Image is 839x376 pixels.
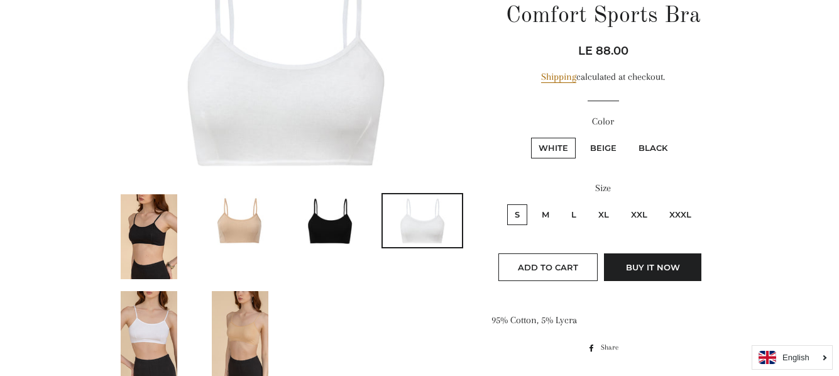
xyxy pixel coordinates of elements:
label: XL [591,204,617,225]
label: L [564,204,584,225]
img: Load image into Gallery viewer, Women&#39;s Strap Comfort Sports Bra [121,291,177,376]
span: LE 88.00 [578,44,628,58]
label: Color [491,114,715,130]
label: Size [491,180,715,196]
button: Add to Cart [498,253,598,281]
img: Load image into Gallery viewer, Women&#39;s Strap Comfort Sports Bra [292,194,371,247]
label: M [534,204,557,225]
label: White [531,138,576,158]
div: calculated at checkout. [491,69,715,85]
label: Beige [583,138,624,158]
img: Load image into Gallery viewer, Women&#39;s Strap Comfort Sports Bra [121,194,177,279]
a: English [759,351,826,364]
span: Share [601,341,625,355]
label: S [507,204,527,225]
label: Black [631,138,675,158]
a: Shipping [541,71,576,83]
span: Add to Cart [518,262,578,272]
span: 95% Cotton, 5% Lycra [491,314,577,326]
label: XXXL [662,204,699,225]
img: Load image into Gallery viewer, Women&#39;s Strap Comfort Sports Bra [383,194,462,247]
img: Load image into Gallery viewer, Women&#39;s Strap Comfort Sports Bra [200,194,280,247]
button: Buy it now [604,253,701,281]
label: XXL [623,204,655,225]
img: Load image into Gallery viewer, Women&#39;s Strap Comfort Sports Bra [212,291,268,376]
i: English [782,353,809,362]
